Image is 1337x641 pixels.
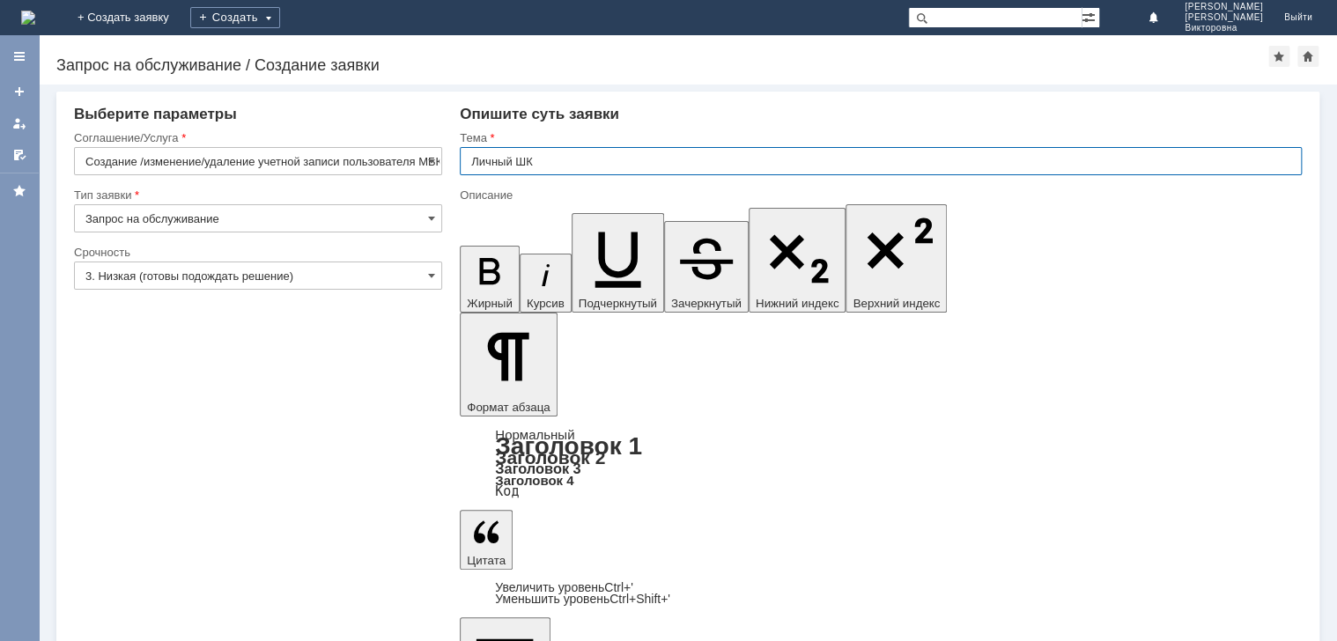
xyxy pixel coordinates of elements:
a: Создать заявку [5,77,33,106]
a: Заголовок 4 [495,473,573,488]
div: Тип заявки [74,189,439,201]
a: Перейти на домашнюю страницу [21,11,35,25]
button: Формат абзаца [460,313,557,416]
span: Верхний индекс [853,297,940,310]
div: Запрос на обслуживание / Создание заявки [56,56,1268,74]
span: [PERSON_NAME] [1185,2,1263,12]
button: Верхний индекс [846,204,947,313]
button: Нижний индекс [749,208,846,313]
span: Добрый день, прошу сделать доступ в 1С и на формирование личного ШКЛ [7,7,257,35]
div: Создать [190,7,280,28]
a: Мои заявки [5,109,33,137]
button: Жирный [460,246,520,313]
span: [PERSON_NAME] [PERSON_NAME] [DATE] на [GEOGRAPHIC_DATA] 9 [7,35,213,63]
a: Нормальный [495,427,574,442]
button: Зачеркнутый [664,221,749,313]
span: Подчеркнутый [579,297,657,310]
div: Соглашение/Услуга [74,132,439,144]
a: Increase [495,580,633,594]
div: Цитата [460,582,1302,605]
button: Цитата [460,510,513,570]
div: Формат абзаца [460,429,1302,497]
a: Мои согласования [5,141,33,169]
button: Подчеркнутый [572,213,664,313]
div: Сделать домашней страницей [1297,46,1319,67]
a: Заголовок 3 [495,460,580,476]
span: Цитата [467,554,506,567]
span: Жирный [467,297,513,310]
div: Добавить в избранное [1268,46,1289,67]
a: Код [495,483,519,499]
span: Ctrl+Shift+' [609,592,670,606]
span: Расширенный поиск [1082,8,1099,25]
span: Опишите суть заявки [460,106,619,122]
span: Выберите параметры [74,106,237,122]
span: Курсив [527,297,565,310]
div: Тема [460,132,1298,144]
span: Формат абзаца [467,401,550,414]
button: Курсив [520,254,572,313]
span: [PERSON_NAME] [1185,12,1263,23]
span: Ctrl+' [604,580,633,594]
div: Описание [460,189,1298,201]
span: Зачеркнутый [671,297,742,310]
a: Заголовок 2 [495,447,605,468]
span: Нижний индекс [756,297,839,310]
span: Викторовна [1185,23,1263,33]
img: logo [21,11,35,25]
a: Decrease [495,592,670,606]
a: Заголовок 1 [495,432,642,460]
div: Срочность [74,247,439,258]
